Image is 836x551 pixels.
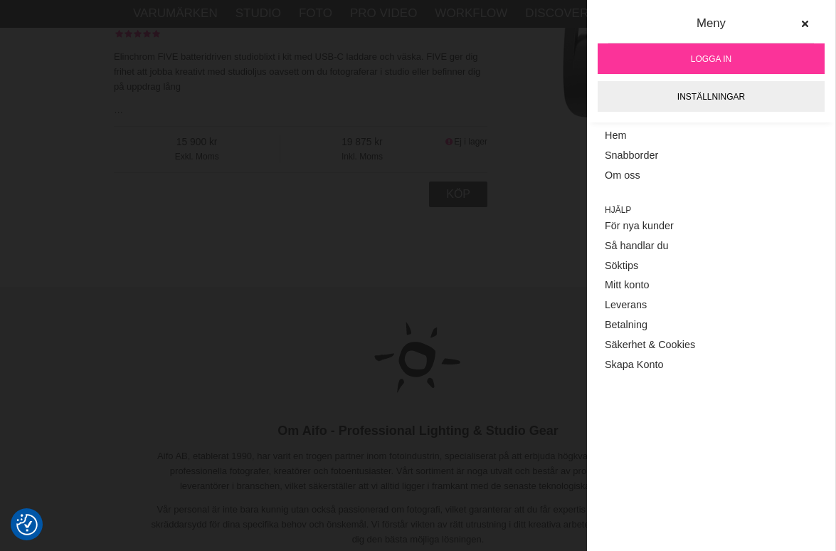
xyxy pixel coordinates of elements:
a: Mitt konto [605,275,818,295]
img: Revisit consent button [16,514,38,535]
div: Meny [608,14,814,43]
button: Samtyckesinställningar [16,512,38,537]
a: Söktips [605,256,818,275]
span: Hjälp [605,204,818,216]
a: För nya kunder [605,216,818,236]
span: Logga in [691,53,731,65]
a: Leverans [605,295,818,315]
a: Hem [605,126,818,146]
a: Så handlar du [605,236,818,256]
a: Skapa Konto [605,355,818,375]
a: Betalning [605,315,818,335]
a: Snabborder [605,146,818,166]
a: Om oss [605,166,818,186]
a: Logga in [598,43,825,74]
a: Inställningar [598,81,825,112]
a: Säkerhet & Cookies [605,335,818,355]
